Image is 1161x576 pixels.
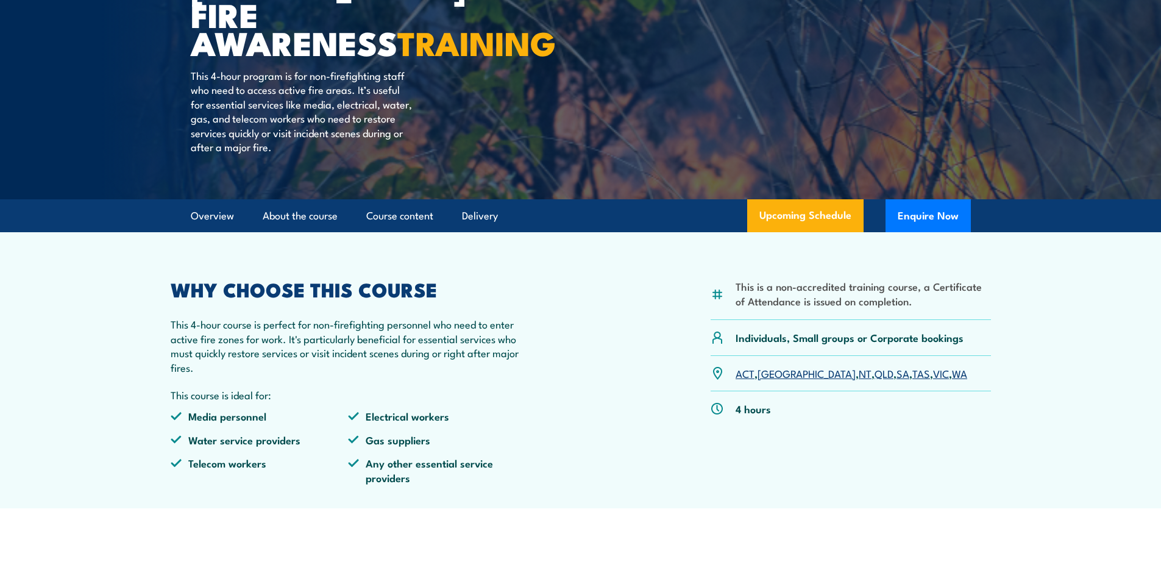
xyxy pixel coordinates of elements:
a: About the course [263,200,338,232]
p: 4 hours [736,402,771,416]
li: Telecom workers [171,456,349,485]
li: This is a non-accredited training course, a Certificate of Attendance is issued on completion. [736,279,991,308]
a: SA [896,366,909,380]
p: , , , , , , , [736,366,967,380]
p: This 4-hour course is perfect for non-firefighting personnel who need to enter active fire zones ... [171,317,527,374]
a: VIC [933,366,949,380]
a: ACT [736,366,754,380]
li: Media personnel [171,409,349,423]
a: TAS [912,366,930,380]
a: Delivery [462,200,498,232]
li: Water service providers [171,433,349,447]
a: QLD [875,366,893,380]
a: Upcoming Schedule [747,199,864,232]
a: [GEOGRAPHIC_DATA] [758,366,856,380]
p: This course is ideal for: [171,388,527,402]
p: This 4-hour program is for non-firefighting staff who need to access active fire areas. It’s usef... [191,68,413,154]
h2: WHY CHOOSE THIS COURSE [171,280,527,297]
a: Overview [191,200,234,232]
a: WA [952,366,967,380]
a: NT [859,366,872,380]
a: Course content [366,200,433,232]
p: Individuals, Small groups or Corporate bookings [736,330,964,344]
li: Any other essential service providers [348,456,526,485]
li: Gas suppliers [348,433,526,447]
li: Electrical workers [348,409,526,423]
button: Enquire Now [886,199,971,232]
strong: TRAINING [397,16,556,67]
